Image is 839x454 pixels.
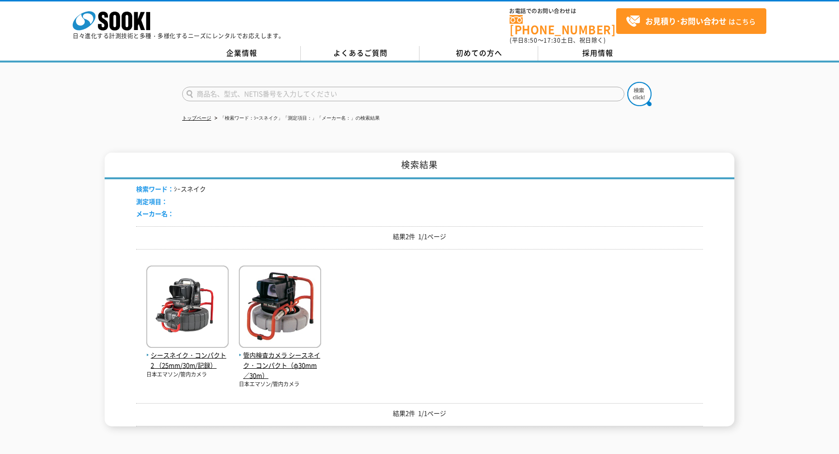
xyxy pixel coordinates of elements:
[136,232,703,242] p: 結果2件 1/1ページ
[239,340,321,380] a: 管内検査カメラ シースネイク・コンパクト（φ30mm／30m）
[524,36,538,45] span: 8:50
[105,153,734,179] h1: 検索結果
[456,47,502,58] span: 初めての方へ
[136,209,174,218] span: メーカー名：
[146,266,229,350] img: （25mm/30m/記録）
[239,350,321,380] span: 管内検査カメラ シースネイク・コンパクト（φ30mm／30m）
[182,46,301,61] a: 企業情報
[136,408,703,419] p: 結果2件 1/1ページ
[510,15,616,35] a: [PHONE_NUMBER]
[73,33,285,39] p: 日々進化する計測技術と多種・多様化するニーズにレンタルでお応えします。
[239,266,321,350] img: シースネイク・コンパクト（φ30mm／30m）
[182,87,624,101] input: 商品名、型式、NETIS番号を入力してください
[538,46,657,61] a: 採用情報
[136,184,206,194] li: ｼｰスネイク
[627,82,652,106] img: btn_search.png
[645,15,727,27] strong: お見積り･お問い合わせ
[510,8,616,14] span: お電話でのお問い合わせは
[146,340,229,370] a: シースネイク・コンパクト2 （25mm/30m/記録）
[616,8,766,34] a: お見積り･お問い合わせはこちら
[146,350,229,371] span: シースネイク・コンパクト2 （25mm/30m/記録）
[419,46,538,61] a: 初めての方へ
[510,36,606,45] span: (平日 ～ 土日、祝日除く)
[146,371,229,379] p: 日本エマソン/管内カメラ
[301,46,419,61] a: よくあるご質問
[213,113,380,124] li: 「検索ワード：ｼｰスネイク」「測定項目：」「メーカー名：」の検索結果
[239,380,321,389] p: 日本エマソン/管内カメラ
[136,197,168,206] span: 測定項目：
[182,115,211,121] a: トップページ
[626,14,756,29] span: はこちら
[544,36,561,45] span: 17:30
[136,184,174,193] span: 検索ワード：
